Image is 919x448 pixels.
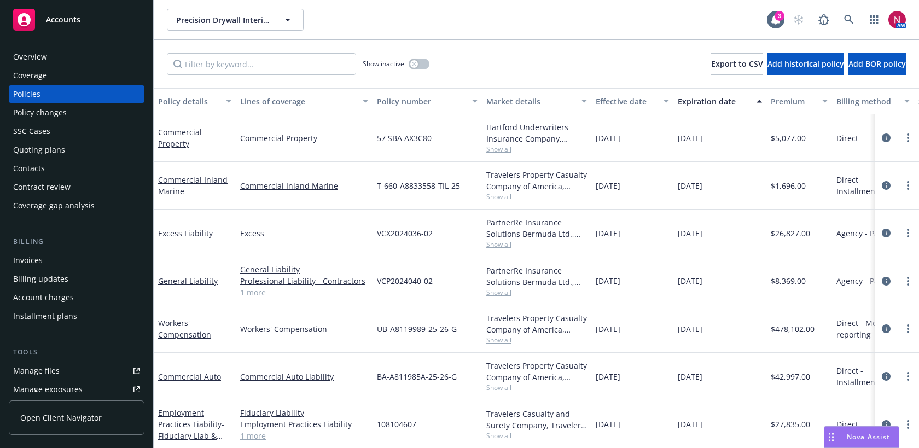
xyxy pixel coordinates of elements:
div: Quoting plans [13,141,65,159]
a: circleInformation [880,370,893,383]
a: Coverage gap analysis [9,197,144,214]
span: [DATE] [596,275,620,287]
span: 57 SBA AX3C80 [377,132,432,144]
a: more [901,275,915,288]
span: Direct [836,132,858,144]
a: more [901,418,915,431]
a: Invoices [9,252,144,269]
div: Invoices [13,252,43,269]
div: Policies [13,85,40,103]
div: PartnerRe Insurance Solutions Bermuda Ltd., PartnerRE Insurance Solutions of Bermuda Ltd., Amwins [486,217,587,240]
button: Export to CSV [711,53,763,75]
button: Premium [766,88,832,114]
span: [DATE] [678,323,702,335]
div: PartnerRe Insurance Solutions Bermuda Ltd., PartnerRE Insurance Solutions of Bermuda Ltd., Amwins [486,265,587,288]
a: Manage files [9,362,144,380]
span: $1,696.00 [771,180,806,191]
a: circleInformation [880,322,893,335]
a: circleInformation [880,418,893,431]
a: circleInformation [880,131,893,144]
a: Professional Liability - Contractors [240,275,368,287]
div: Policy number [377,96,466,107]
a: Excess Liability [158,228,213,238]
a: more [901,179,915,192]
span: Open Client Navigator [20,412,102,423]
a: Billing updates [9,270,144,288]
a: Account charges [9,289,144,306]
span: UB-A8119989-25-26-G [377,323,457,335]
span: Add BOR policy [848,59,906,69]
div: Hartford Underwriters Insurance Company, Hartford Insurance Group [486,121,587,144]
div: Travelers Property Casualty Company of America, Travelers Insurance [486,312,587,335]
div: Drag to move [824,427,838,447]
a: circleInformation [880,179,893,192]
span: Show inactive [363,59,404,68]
span: Export to CSV [711,59,763,69]
span: VCX2024036-02 [377,228,433,239]
a: Quoting plans [9,141,144,159]
span: $8,369.00 [771,275,806,287]
span: Accounts [46,15,80,24]
a: SSC Cases [9,123,144,140]
button: Add historical policy [767,53,844,75]
a: Commercial Auto Liability [240,371,368,382]
a: Policy changes [9,104,144,121]
span: [DATE] [596,132,620,144]
a: Installment plans [9,307,144,325]
span: Direct - Monthly reporting [836,317,910,340]
a: Report a Bug [813,9,835,31]
span: Agency - Pay in full [836,275,906,287]
span: [DATE] [678,418,702,430]
span: VCP2024040-02 [377,275,433,287]
span: Show all [486,288,587,297]
div: Billing [9,236,144,247]
span: [DATE] [678,228,702,239]
a: Contacts [9,160,144,177]
a: General Liability [240,264,368,275]
span: [DATE] [678,132,702,144]
span: Show all [486,335,587,345]
span: [DATE] [678,275,702,287]
span: [DATE] [596,418,620,430]
a: more [901,226,915,240]
a: Policies [9,85,144,103]
span: [DATE] [678,180,702,191]
button: Precision Drywall Interiors Inc [167,9,304,31]
div: Policy details [158,96,219,107]
a: Manage exposures [9,381,144,398]
span: Show all [486,383,587,392]
input: Filter by keyword... [167,53,356,75]
div: Travelers Casualty and Surety Company, Travelers Insurance [486,408,587,431]
div: SSC Cases [13,123,50,140]
a: Commercial Inland Marine [158,174,228,196]
button: Add BOR policy [848,53,906,75]
a: Employment Practices Liability [240,418,368,430]
div: Travelers Property Casualty Company of America, Travelers Insurance [486,169,587,192]
span: Direct - Installments [836,365,910,388]
img: photo [888,11,906,28]
a: Overview [9,48,144,66]
span: $27,835.00 [771,418,810,430]
span: Add historical policy [767,59,844,69]
a: Commercial Auto [158,371,221,382]
div: Contract review [13,178,71,196]
span: Show all [486,240,587,249]
span: $42,997.00 [771,371,810,382]
a: more [901,322,915,335]
button: Effective date [591,88,673,114]
button: Expiration date [673,88,766,114]
button: Policy number [373,88,482,114]
div: Manage exposures [13,381,83,398]
a: Switch app [863,9,885,31]
a: Search [838,9,860,31]
div: Coverage gap analysis [13,197,95,214]
div: Billing updates [13,270,68,288]
span: Show all [486,192,587,201]
div: Overview [13,48,47,66]
div: Travelers Property Casualty Company of America, Travelers Insurance [486,360,587,383]
a: 1 more [240,287,368,298]
a: Excess [240,228,368,239]
a: Coverage [9,67,144,84]
span: Direct [836,418,858,430]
